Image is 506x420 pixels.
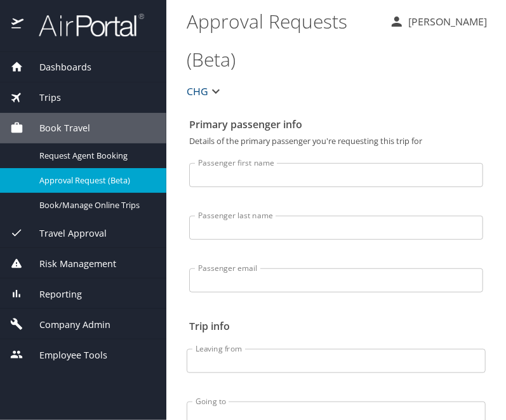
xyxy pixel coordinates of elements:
[23,257,116,271] span: Risk Management
[25,13,144,37] img: airportal-logo.png
[384,10,492,33] button: [PERSON_NAME]
[23,287,82,301] span: Reporting
[23,226,107,240] span: Travel Approval
[39,150,151,162] span: Request Agent Booking
[23,318,110,332] span: Company Admin
[23,91,61,105] span: Trips
[187,82,208,100] span: CHG
[404,14,487,29] p: [PERSON_NAME]
[23,60,91,74] span: Dashboards
[189,316,483,336] h2: Trip info
[189,114,483,135] h2: Primary passenger info
[187,1,379,79] h1: Approval Requests (Beta)
[11,13,25,37] img: icon-airportal.png
[39,199,151,211] span: Book/Manage Online Trips
[39,174,151,187] span: Approval Request (Beta)
[189,137,483,145] p: Details of the primary passenger you're requesting this trip for
[23,348,107,362] span: Employee Tools
[23,121,90,135] span: Book Travel
[182,79,229,104] button: CHG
